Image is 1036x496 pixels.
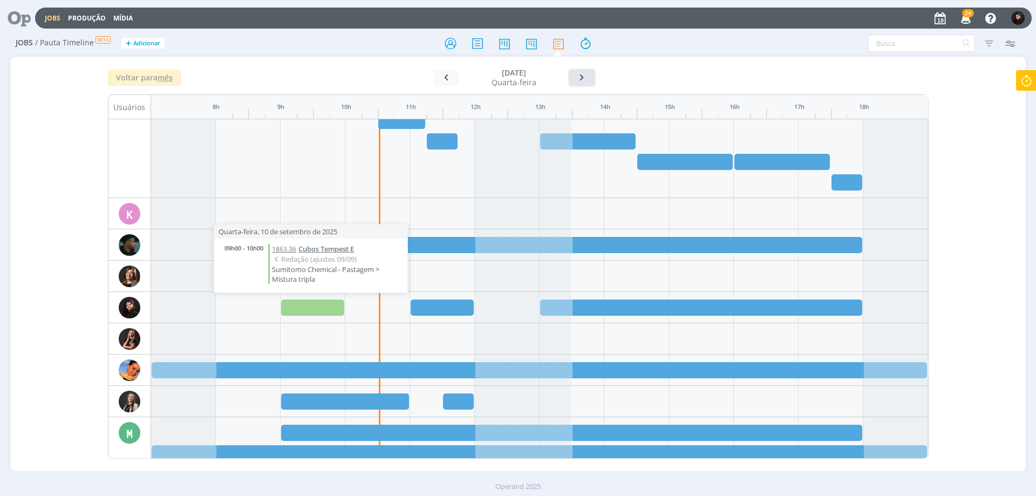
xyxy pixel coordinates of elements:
button: +Adicionar [121,38,165,49]
u: mês [158,72,173,83]
img: L [119,297,140,318]
span: Redação (ajustes 09/09) [272,254,402,264]
a: Mídia [113,13,133,23]
span: Cubos Tempest E [298,244,354,254]
span: + [126,38,131,49]
button: Voltar paramês [108,70,181,86]
div: 16h [730,103,740,112]
div: Usuários [108,95,151,119]
button: Produção [65,14,109,23]
div: 9h [277,103,284,112]
div: 8h [213,103,220,112]
img: K [119,234,140,256]
div: 18h [859,103,869,112]
a: Jobs [45,13,60,23]
img: L [119,359,140,381]
button: 24 [954,9,976,28]
span: BETA [96,36,111,44]
button: [DATE]Quarta-feira [459,65,570,90]
span: / Pauta Timeline [35,38,94,47]
div: 13h [535,103,546,112]
img: L [119,266,140,287]
span: 24 [962,9,974,17]
a: 1863.36Cubos Tempest E [272,244,402,254]
input: Busca [868,35,975,52]
div: 17h [794,103,805,112]
div: 15h [665,103,675,112]
img: L [119,328,140,350]
div: Quarta-feira [466,77,563,86]
img: L [119,391,140,412]
span: 1863.36 [272,244,296,254]
div: M [119,422,140,444]
div: 10h [341,103,351,112]
button: Jobs [42,14,64,23]
a: Produção [68,13,106,23]
button: L [1011,9,1025,28]
div: 12h [471,103,481,112]
img: L [1011,11,1025,25]
div: K [119,203,140,225]
div: [DATE] [466,69,563,77]
span: Sumitomo Chemical - Pastagem > Mistura tripla [272,264,402,284]
div: 09h00 - 10h00 [220,244,268,284]
div: 14h [600,103,610,112]
button: Mídia [110,14,136,23]
span: Jobs [16,38,33,47]
div: Quarta-feira, 10 de setembro de 2025 [214,225,407,239]
span: Adicionar [133,40,160,47]
div: 11h [406,103,416,112]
